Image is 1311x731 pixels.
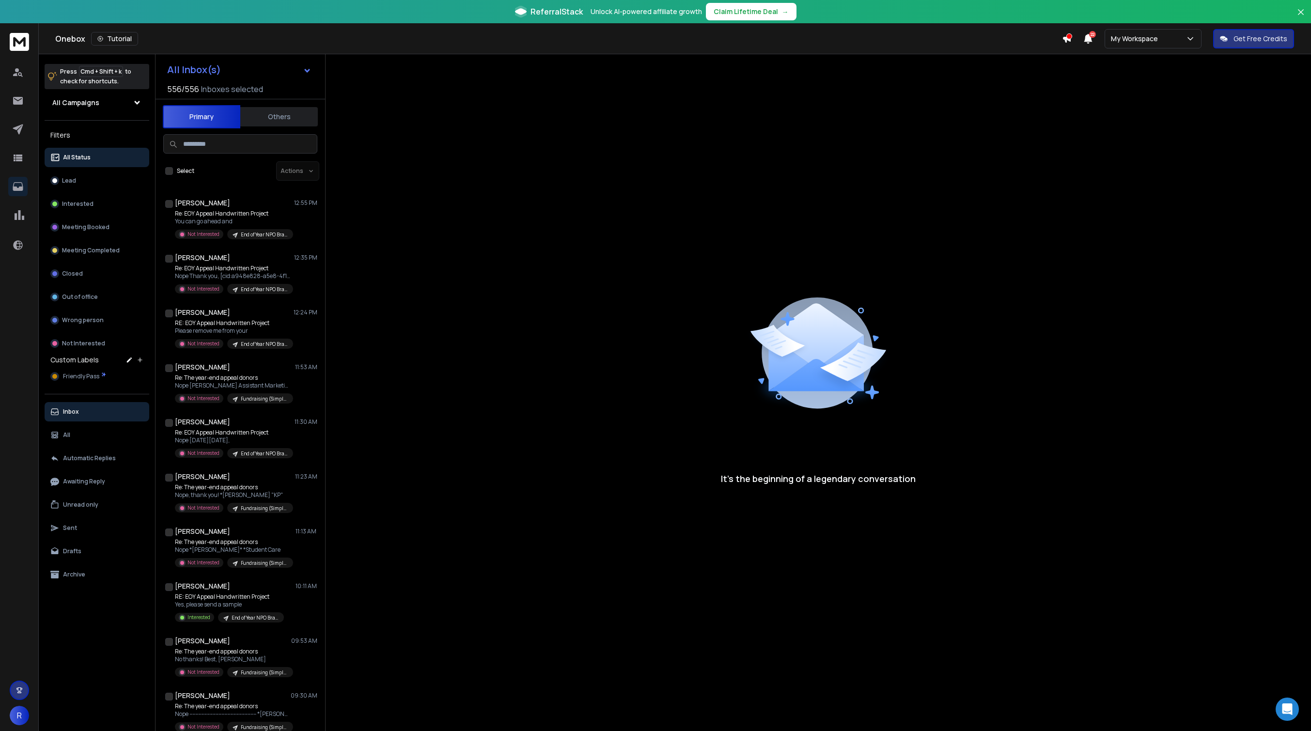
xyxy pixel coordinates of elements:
[187,614,210,621] p: Interested
[63,524,77,532] p: Sent
[63,373,99,380] span: Friendly Pass
[291,637,317,645] p: 09:53 AM
[45,93,149,112] button: All Campaigns
[45,449,149,468] button: Automatic Replies
[45,402,149,421] button: Inbox
[45,472,149,491] button: Awaiting Reply
[45,367,149,386] button: Friendly Pass
[45,171,149,190] button: Lead
[241,341,287,348] p: End of Year NPO Brass
[62,293,98,301] p: Out of office
[291,692,317,700] p: 09:30 AM
[241,669,287,676] p: Fundraising (Simply Noted) # 4
[175,362,230,372] h1: [PERSON_NAME]
[187,669,219,676] p: Not Interested
[175,327,291,335] p: Please remove me from your
[175,702,291,710] p: Re: The year-end appeal donors
[79,66,123,77] span: Cmd + Shift + k
[63,431,70,439] p: All
[175,472,230,482] h1: [PERSON_NAME]
[1233,34,1287,44] p: Get Free Credits
[187,723,219,731] p: Not Interested
[45,311,149,330] button: Wrong person
[63,454,116,462] p: Automatic Replies
[1213,29,1294,48] button: Get Free Credits
[295,473,317,481] p: 11:23 AM
[187,285,219,293] p: Not Interested
[45,218,149,237] button: Meeting Booked
[187,559,219,566] p: Not Interested
[175,491,291,499] p: Nope, thank you! *[PERSON_NAME] "KP"
[721,472,916,485] p: It’s the beginning of a legendary conversation
[175,264,291,272] p: Re: EOY Appeal Handwritten Project
[1089,31,1096,38] span: 22
[45,128,149,142] h3: Filters
[62,340,105,347] p: Not Interested
[294,254,317,262] p: 12:35 PM
[62,177,76,185] p: Lead
[187,504,219,512] p: Not Interested
[294,309,317,316] p: 12:24 PM
[175,382,291,389] p: Nope [PERSON_NAME] Assistant Marketing
[175,710,291,718] p: Nope ---------------------------------------------- *[PERSON_NAME]* Director
[167,65,221,75] h1: All Inbox(s)
[175,218,291,225] p: You can go ahead and
[175,538,291,546] p: Re: The year-end appeal donors
[241,231,287,238] p: End of Year NPO Brass
[531,6,583,17] span: ReferralStack
[45,241,149,260] button: Meeting Completed
[232,614,278,622] p: End of Year NPO Brass
[296,528,317,535] p: 11:13 AM
[1111,34,1162,44] p: My Workspace
[175,593,284,601] p: RE: EOY Appeal Handwritten Project
[175,601,284,608] p: Yes, please send a sample
[10,706,29,725] button: R
[45,334,149,353] button: Not Interested
[187,231,219,238] p: Not Interested
[201,83,263,95] h3: Inboxes selected
[175,417,230,427] h1: [PERSON_NAME]
[62,200,94,208] p: Interested
[295,363,317,371] p: 11:53 AM
[175,546,291,554] p: Nope *[PERSON_NAME]* *Student Care
[175,581,230,591] h1: [PERSON_NAME]
[45,287,149,307] button: Out of office
[63,408,79,416] p: Inbox
[45,194,149,214] button: Interested
[187,450,219,457] p: Not Interested
[175,636,230,646] h1: [PERSON_NAME]
[52,98,99,108] h1: All Campaigns
[187,395,219,402] p: Not Interested
[241,286,287,293] p: End of Year NPO Brass
[45,542,149,561] button: Drafts
[45,565,149,584] button: Archive
[159,60,319,79] button: All Inbox(s)
[240,106,318,127] button: Others
[45,264,149,283] button: Closed
[241,450,287,457] p: End of Year NPO Brass
[706,3,796,20] button: Claim Lifetime Deal→
[175,253,230,263] h1: [PERSON_NAME]
[1276,698,1299,721] div: Open Intercom Messenger
[91,32,138,46] button: Tutorial
[175,198,230,208] h1: [PERSON_NAME]
[241,560,287,567] p: Fundraising (Simply Noted) # 4
[63,478,105,485] p: Awaiting Reply
[55,32,1062,46] div: Onebox
[45,425,149,445] button: All
[175,429,291,436] p: Re: EOY Appeal Handwritten Project
[294,199,317,207] p: 12:55 PM
[45,148,149,167] button: All Status
[1295,6,1307,29] button: Close banner
[167,83,199,95] span: 556 / 556
[175,210,291,218] p: Re: EOY Appeal Handwritten Project
[45,518,149,538] button: Sent
[175,374,291,382] p: Re: The year-end appeal donors
[62,223,109,231] p: Meeting Booked
[175,527,230,536] h1: [PERSON_NAME]
[175,308,230,317] h1: [PERSON_NAME]
[175,691,230,700] h1: [PERSON_NAME]
[591,7,702,16] p: Unlock AI-powered affiliate growth
[295,418,317,426] p: 11:30 AM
